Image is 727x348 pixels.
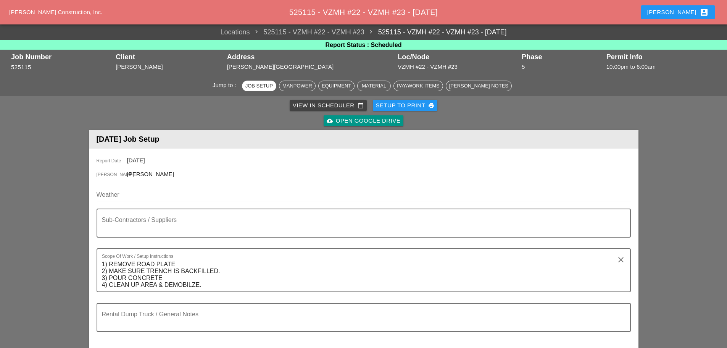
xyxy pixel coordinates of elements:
div: Manpower [282,82,312,90]
button: Material [357,81,391,91]
div: [PERSON_NAME][GEOGRAPHIC_DATA] [227,63,394,71]
span: Jump to : [213,82,239,88]
a: 525115 - VZMH #22 - VZMH #23 - [DATE] [364,27,507,37]
div: Setup to Print [376,101,435,110]
button: [PERSON_NAME] [641,5,715,19]
a: View in Scheduler [290,100,367,111]
div: Job Number [11,53,112,61]
div: Client [116,53,223,61]
textarea: Sub-Contractors / Suppliers [102,219,619,237]
i: clear [616,255,625,264]
header: [DATE] Job Setup [89,130,638,149]
div: Job Setup [245,82,273,90]
span: Report Date [97,157,127,164]
button: [PERSON_NAME] Notes [446,81,512,91]
textarea: Rental Dump Truck / General Notes [102,313,619,331]
span: [PERSON_NAME] [97,171,127,178]
div: View in Scheduler [293,101,364,110]
input: Weather [97,189,620,201]
a: [PERSON_NAME] Construction, Inc. [9,9,102,15]
button: Job Setup [242,81,276,91]
button: Equipment [318,81,355,91]
i: account_box [700,8,709,17]
div: Equipment [322,82,351,90]
div: [PERSON_NAME] Notes [449,82,508,90]
span: [DATE] [127,157,145,163]
div: Loc/Node [398,53,518,61]
i: calendar_today [358,102,364,108]
a: Open Google Drive [324,115,403,126]
button: Setup to Print [373,100,438,111]
div: Open Google Drive [327,117,400,125]
i: print [428,102,434,108]
div: Phase [522,53,603,61]
span: [PERSON_NAME] [127,171,174,177]
i: cloud_upload [327,118,333,124]
div: 5 [522,63,603,71]
div: Material [361,82,387,90]
div: Pay/Work Items [397,82,439,90]
button: Manpower [279,81,316,91]
textarea: Scope Of Work / Setup Instructions [102,258,619,291]
span: 525115 - VZMH #22 - VZMH #23 - [DATE] [289,8,438,16]
div: 10:00pm to 6:00am [606,63,716,71]
div: [PERSON_NAME] [647,8,709,17]
div: Permit Info [606,53,716,61]
button: Pay/Work Items [393,81,443,91]
div: VZMH #22 - VZMH #23 [398,63,518,71]
button: 525115 [11,63,31,72]
div: Address [227,53,394,61]
div: [PERSON_NAME] [116,63,223,71]
a: Locations [221,27,250,37]
span: 525115 - VZMH #22 - VZMH #23 [250,27,364,37]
